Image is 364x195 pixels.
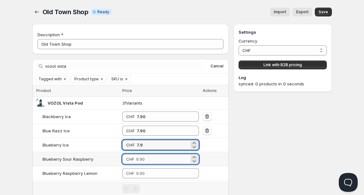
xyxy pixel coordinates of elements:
span: Ready [97,9,109,14]
button: Import [270,8,290,16]
span: Old Town Shop [43,8,89,16]
button: Clear [62,76,68,83]
span: Description [38,32,60,37]
button: Save [315,8,332,16]
button: Product type [71,76,99,83]
span: VOZOL Vista Pod [48,100,83,106]
td: 31 Variants [120,97,201,110]
span: Blue Razz Ice [43,128,70,133]
span: CHF [126,157,134,162]
button: Link with B2B pricing [239,60,326,69]
input: 9.90 [137,126,189,136]
span: Link with B2B pricing [263,62,302,67]
nav: Pagination [32,182,229,195]
input: 9.90 [137,112,189,122]
span: Price [122,88,132,93]
h3: Settings [239,29,326,35]
span: Blueberry Raspberry Lemon [43,171,97,176]
button: SKU is [108,76,123,83]
span: Blueberry Sour Raspberry [43,157,93,162]
span: Currency [239,38,257,43]
div: Blueberry Raspberry Lemon [43,170,97,176]
span: Save [319,9,328,14]
button: Clear [123,76,130,83]
h3: Log [239,74,326,81]
button: Tagged with [35,76,62,83]
strong: CHF [126,142,135,147]
span: Actions [203,88,217,93]
input: Search by title [45,62,205,71]
div: synced: 0 products in 0 seconds [239,81,326,87]
span: Product [36,88,51,93]
span: Blackberry Ice [43,114,71,119]
div: Blueberry Ice [43,142,69,148]
span: CHF [126,171,134,176]
input: 9.90 [136,168,189,178]
iframe: Help Scout Beacon - Open [339,173,358,192]
span: Import [274,9,286,14]
input: 9.90 [137,140,189,150]
span: Cancel [211,64,223,69]
span: Export [296,9,309,14]
strong: CHF [126,128,135,133]
button: Clear [99,76,105,83]
span: Tagged with [38,77,62,82]
div: VOZOL Vista Pod [48,100,83,106]
span: Product type [74,77,99,82]
div: Blackberry Ice [43,113,71,120]
div: Blue Razz Ice [43,128,70,134]
a: Export [292,8,312,16]
input: Private internal description [38,39,224,49]
input: 9.90 [136,154,189,164]
span: Blueberry Ice [43,142,69,147]
span: SKU is [111,77,123,82]
strong: CHF [126,114,135,119]
button: Cancel [208,62,226,70]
